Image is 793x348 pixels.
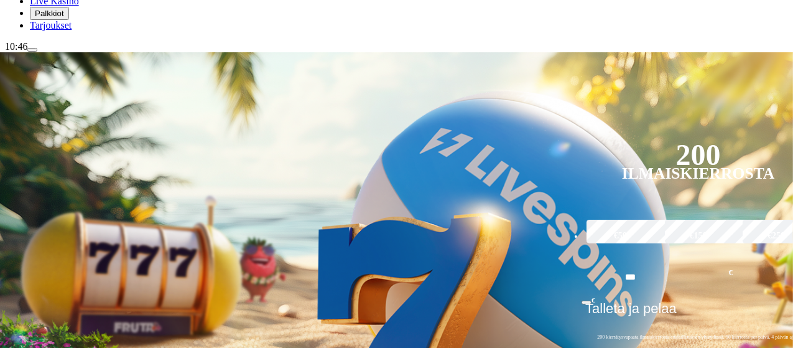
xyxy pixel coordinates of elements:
[591,296,595,304] span: €
[5,41,27,52] span: 10:46
[27,48,37,52] button: menu
[585,301,677,326] span: Talleta ja pelaa
[30,20,72,31] a: gift-inverted iconTarjoukset
[30,7,69,20] button: reward iconPalkkiot
[35,9,64,18] span: Palkkiot
[729,267,733,279] span: €
[30,20,72,31] span: Tarjoukset
[583,218,657,254] label: €50
[676,148,721,162] div: 200
[622,166,775,181] div: Ilmaiskierrosta
[662,218,735,254] label: €150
